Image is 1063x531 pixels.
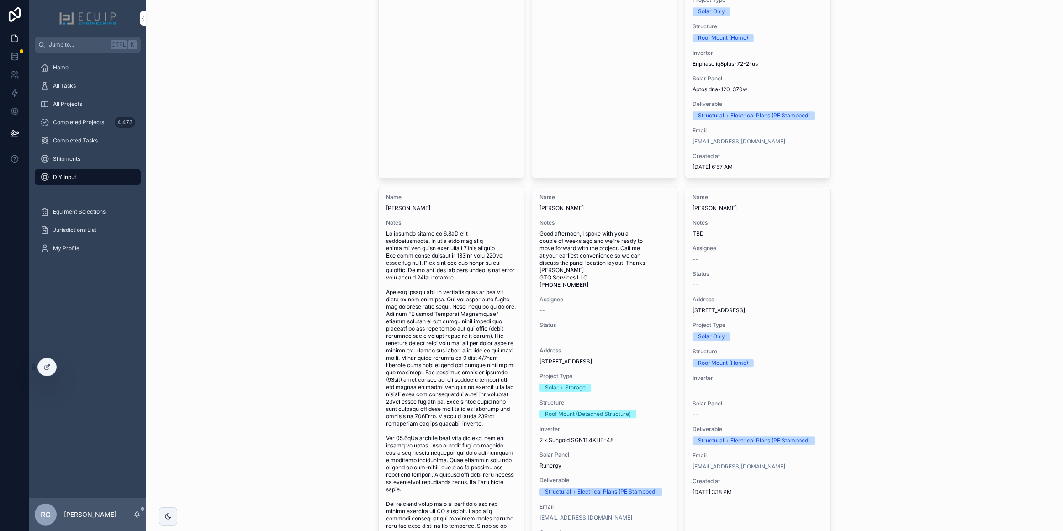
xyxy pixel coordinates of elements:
span: [PERSON_NAME] [693,205,823,212]
a: My Profile [35,240,141,257]
a: Shipments [35,151,141,167]
a: [EMAIL_ADDRESS][DOMAIN_NAME] [693,138,785,145]
span: Deliverable [693,426,823,433]
span: Solar Panel [693,400,823,407]
div: Structural + Electrical Plans (PE Stampped) [698,111,810,120]
a: All Tasks [35,78,141,94]
span: Inverter [693,374,823,382]
div: Solar + Storage [545,384,586,392]
a: Completed Projects4,473 [35,114,141,131]
span: [PERSON_NAME] [539,205,670,212]
span: Project Type [693,321,823,329]
span: Notes [539,219,670,226]
span: Equiment Selections [53,208,106,216]
span: -- [693,411,698,418]
span: Notes [693,219,823,226]
span: All Tasks [53,82,76,89]
div: Roof Mount (Detached Structure) [545,410,631,418]
a: DIY Input [35,169,141,185]
div: 4,473 [115,117,135,128]
span: Status [539,321,670,329]
div: Roof Mount (Home) [698,359,748,367]
span: Deliverable [693,100,823,108]
span: Aptos dna-120-370w [693,86,823,93]
span: DIY Input [53,173,76,181]
span: Solar Panel [539,451,670,458]
span: Email [693,452,823,459]
span: Jurisdictions List [53,226,96,234]
a: [EMAIL_ADDRESS][DOMAIN_NAME] [539,514,632,521]
img: App logo [59,11,116,26]
span: Ctrl [111,40,127,49]
a: Home [35,59,141,76]
span: Structure [539,399,670,406]
span: Good afternoon, I spoke with you a couple of weeks ago and we're ready to move forward with the p... [539,230,670,289]
span: [PERSON_NAME] [386,205,517,212]
span: My Profile [53,245,79,252]
span: Notes [386,219,517,226]
span: Home [53,64,69,71]
span: Structure [693,23,823,30]
span: Inverter [693,49,823,57]
span: -- [693,256,698,263]
span: Enphase iq8plus-72-2-us [693,60,823,68]
div: Structural + Electrical Plans (PE Stampped) [698,436,810,445]
a: Completed Tasks [35,132,141,149]
div: scrollable content [29,53,146,268]
span: Email [693,127,823,134]
span: Assignee [539,296,670,303]
div: Roof Mount (Home) [698,34,748,42]
span: Created at [693,152,823,160]
span: Address [693,296,823,303]
span: Project Type [539,373,670,380]
a: All Projects [35,96,141,112]
span: Completed Projects [53,119,104,126]
a: Equiment Selections [35,204,141,220]
span: -- [693,281,698,289]
span: Solar Panel [693,75,823,82]
span: Name [386,194,517,201]
div: Solar Only [698,332,725,341]
span: Address [539,347,670,354]
span: Runergy [539,462,670,469]
span: Structure [693,348,823,355]
div: Structural + Electrical Plans (PE Stampped) [545,488,657,496]
span: 2 x Sungold SGN11.4KHB-48 [539,436,670,444]
a: Jurisdictions List [35,222,141,238]
span: RG [41,509,51,520]
p: [PERSON_NAME] [64,510,116,519]
a: [EMAIL_ADDRESS][DOMAIN_NAME] [693,463,785,470]
span: All Projects [53,100,82,108]
span: Created at [693,478,823,485]
span: Jump to... [49,41,107,48]
span: Inverter [539,426,670,433]
span: -- [539,332,545,340]
span: Name [693,194,823,201]
span: [STREET_ADDRESS] [693,307,823,314]
span: Shipments [53,155,80,163]
span: -- [539,307,545,314]
span: -- [693,385,698,393]
span: [DATE] 3:18 PM [693,489,823,496]
button: Jump to...CtrlK [35,37,141,53]
span: Name [539,194,670,201]
span: K [129,41,136,48]
span: Status [693,270,823,278]
span: [DATE] 6:57 AM [693,163,823,171]
span: Assignee [693,245,823,252]
span: [STREET_ADDRESS] [539,358,670,365]
div: Solar Only [698,7,725,16]
span: TBD [693,230,823,237]
span: Email [539,503,670,510]
span: Deliverable [539,477,670,484]
span: Completed Tasks [53,137,98,144]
